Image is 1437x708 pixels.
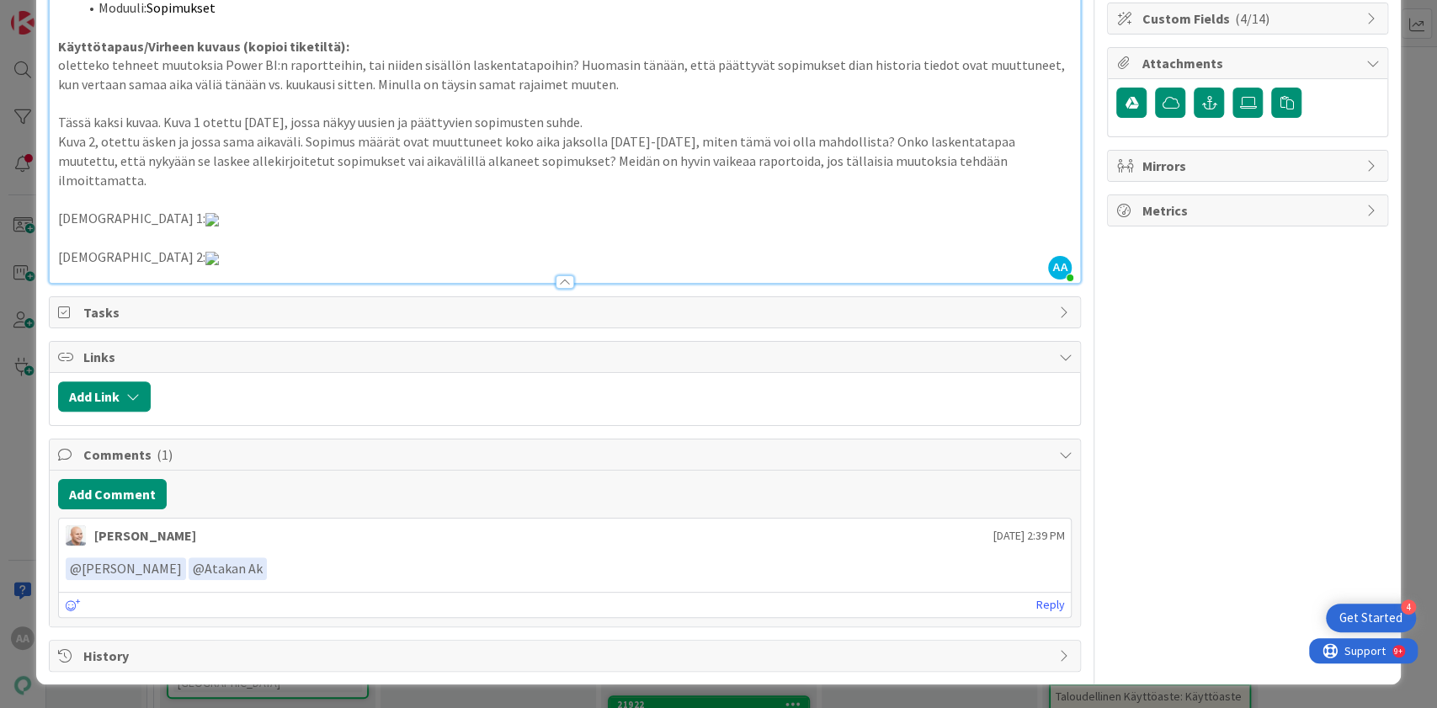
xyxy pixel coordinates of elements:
div: 4 [1401,599,1416,615]
a: Reply [1035,594,1064,615]
p: [DEMOGRAPHIC_DATA] 2: [58,248,1072,267]
span: [DATE] 2:39 PM [993,527,1064,545]
span: Tasks [83,302,1051,322]
img: NG [66,525,86,546]
span: Custom Fields [1142,8,1357,29]
span: Links [83,347,1051,367]
span: Comments [83,444,1051,465]
button: Add Link [58,381,151,412]
span: ( 4/14 ) [1234,10,1269,27]
button: Add Comment [58,479,167,509]
div: [PERSON_NAME] [94,525,196,546]
p: oletteko tehneet muutoksia Power BI:n raportteihin, tai niiden sisällön laskentatapoihin? Huomasi... [58,56,1072,93]
p: Tässä kaksi kuvaa. Kuva 1 otettu [DATE], jossa näkyy uusien ja päättyvien sopimusten suhde. [58,113,1072,132]
p: [DEMOGRAPHIC_DATA] 1: [58,209,1072,228]
span: @ [70,560,82,577]
span: Metrics [1142,200,1357,221]
div: Get Started [1339,610,1402,626]
span: Mirrors [1142,156,1357,176]
span: ( 1 ) [157,446,173,463]
span: Atakan Ak [193,560,263,577]
span: @ [193,560,205,577]
strong: Käyttötapaus/Virheen kuvaus (kopioi tiketiltä): [58,38,349,55]
span: AA [1048,256,1072,279]
span: Support [35,3,77,23]
div: Open Get Started checklist, remaining modules: 4 [1326,604,1416,632]
p: Kuva 2, otettu äsken ja jossa sama aikaväli. Sopimus määrät ovat muuttuneet koko aika jaksolla [D... [58,132,1072,189]
span: Attachments [1142,53,1357,73]
img: attachment [205,213,219,226]
div: 9+ [85,7,93,20]
img: attachment [205,252,219,265]
span: [PERSON_NAME] [70,560,182,577]
span: History [83,646,1051,666]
